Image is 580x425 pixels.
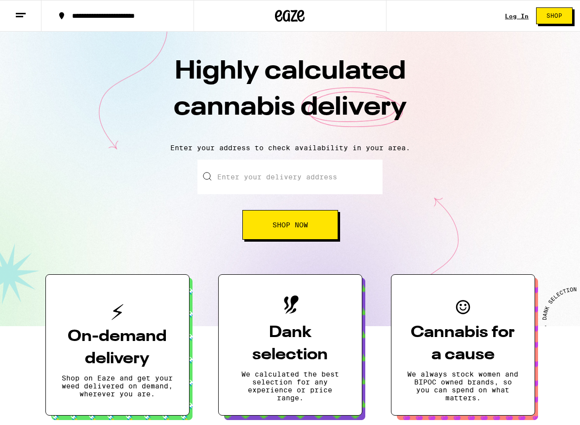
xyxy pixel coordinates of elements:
p: We calculated the best selection for any experience or price range. [234,370,346,402]
h3: Cannabis for a cause [407,322,519,366]
p: We always stock women and BIPOC owned brands, so you can spend on what matters. [407,370,519,402]
button: Cannabis for a causeWe always stock women and BIPOC owned brands, so you can spend on what matters. [391,274,535,416]
span: Shop [546,13,562,19]
a: Log In [505,13,529,19]
button: Dank selectionWe calculated the best selection for any experience or price range. [218,274,362,416]
h3: Dank selection [234,322,346,366]
p: Enter your address to check availability in your area. [10,144,570,152]
h3: On-demand delivery [62,326,173,370]
button: Shop Now [242,210,338,240]
p: Shop on Eaze and get your weed delivered on demand, wherever you are. [62,374,173,398]
span: Shop Now [272,221,308,228]
input: Enter your delivery address [197,160,383,194]
button: Shop [536,7,573,24]
button: On-demand deliveryShop on Eaze and get your weed delivered on demand, wherever you are. [45,274,190,416]
a: Shop [529,7,580,24]
h1: Highly calculated cannabis delivery [117,54,463,136]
